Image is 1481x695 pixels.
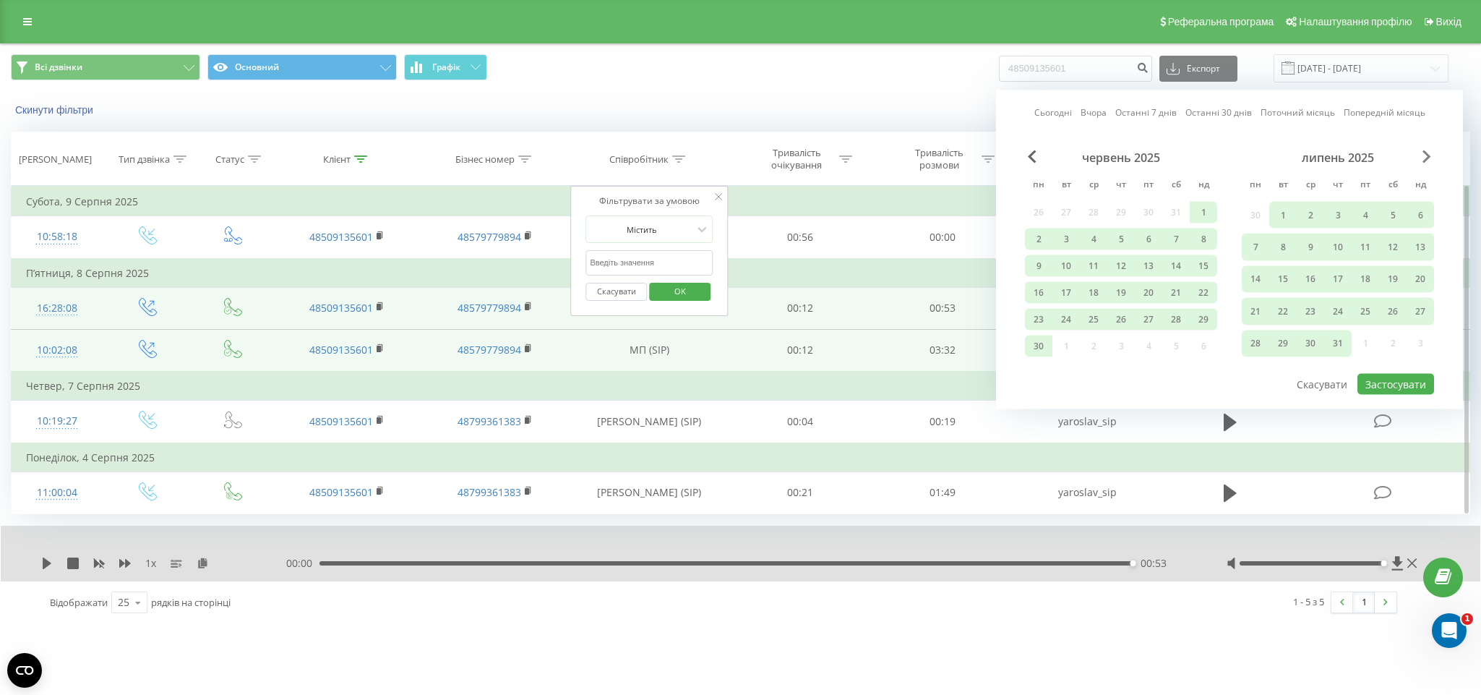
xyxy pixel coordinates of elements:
span: Всі дзвінки [35,61,82,73]
td: Voicemail [570,216,729,259]
div: 23 [1029,310,1048,329]
td: 03:32 [871,329,1013,372]
div: 4 [1084,230,1103,249]
div: липень 2025 [1242,150,1434,165]
div: пн 21 лип 2025 р. [1242,298,1269,325]
div: 19 [1383,270,1402,289]
div: пн 30 черв 2025 р. [1025,336,1052,357]
div: Тривалість очікування [758,147,836,171]
div: пн 7 лип 2025 р. [1242,234,1269,260]
button: Основний [207,54,397,80]
td: yaroslav_sip [1013,472,1162,513]
div: 19 [1112,283,1130,302]
abbr: субота [1382,175,1404,197]
a: Сьогодні [1034,106,1072,119]
div: нд 20 лип 2025 р. [1407,265,1434,292]
div: вт 3 черв 2025 р. [1052,229,1080,250]
div: вт 15 лип 2025 р. [1269,265,1297,292]
div: 11 [1356,238,1375,257]
button: Графік [404,54,487,80]
button: Всі дзвінки [11,54,200,80]
div: нд 13 лип 2025 р. [1407,234,1434,260]
input: Введіть значення [585,250,713,276]
span: Налаштування профілю [1299,16,1412,27]
a: 48579779894 [458,343,521,357]
button: OK [649,283,711,301]
div: сб 28 черв 2025 р. [1162,309,1190,331]
div: вт 1 лип 2025 р. [1269,202,1297,229]
div: чт 12 черв 2025 р. [1107,255,1135,277]
div: 15 [1194,257,1213,276]
div: чт 24 лип 2025 р. [1324,298,1352,325]
span: 00:53 [1141,556,1167,571]
div: 9 [1301,238,1320,257]
div: 14 [1246,270,1265,289]
div: вт 24 черв 2025 р. [1052,309,1080,331]
div: вт 17 черв 2025 р. [1052,282,1080,304]
div: 20 [1411,270,1430,289]
div: 12 [1383,238,1402,257]
div: Статус [215,153,244,166]
div: нд 6 лип 2025 р. [1407,202,1434,229]
a: 48799361383 [458,485,521,499]
div: 30 [1029,337,1048,356]
div: 30 [1301,334,1320,353]
div: 23 [1301,302,1320,320]
abbr: вівторок [1055,175,1077,197]
abbr: понеділок [1028,175,1049,197]
a: 48579779894 [458,301,521,315]
div: чт 17 лип 2025 р. [1324,265,1352,292]
div: 6 [1411,205,1430,224]
div: ср 2 лип 2025 р. [1297,202,1324,229]
div: чт 3 лип 2025 р. [1324,202,1352,229]
div: 3 [1328,205,1347,224]
div: сб 26 лип 2025 р. [1379,298,1407,325]
div: 26 [1383,302,1402,320]
div: 5 [1112,230,1130,249]
td: МП (SIP) [570,287,729,329]
div: 13 [1139,257,1158,276]
button: Open CMP widget [7,653,42,688]
td: 00:56 [729,216,871,259]
div: 21 [1167,283,1185,302]
div: 25 [1356,302,1375,320]
div: 4 [1356,205,1375,224]
td: 01:49 [871,472,1013,513]
div: 5 [1383,205,1402,224]
div: вт 29 лип 2025 р. [1269,330,1297,357]
div: чт 19 черв 2025 р. [1107,282,1135,304]
span: OK [660,280,700,302]
div: чт 5 черв 2025 р. [1107,229,1135,250]
abbr: четвер [1110,175,1132,197]
div: пт 20 черв 2025 р. [1135,282,1162,304]
div: нд 15 черв 2025 р. [1190,255,1217,277]
div: вт 22 лип 2025 р. [1269,298,1297,325]
div: нд 8 черв 2025 р. [1190,229,1217,250]
div: пт 27 черв 2025 р. [1135,309,1162,331]
div: 7 [1246,238,1265,257]
div: пн 23 черв 2025 р. [1025,309,1052,331]
div: 10 [1328,238,1347,257]
div: 16:28:08 [26,294,88,323]
div: сб 21 черв 2025 р. [1162,282,1190,304]
button: Застосувати [1357,374,1434,395]
div: 14 [1167,257,1185,276]
div: ср 16 лип 2025 р. [1297,265,1324,292]
div: пн 9 черв 2025 р. [1025,255,1052,277]
div: 11 [1084,257,1103,276]
a: 48509135601 [309,343,373,357]
td: 00:00 [871,216,1013,259]
div: 27 [1139,310,1158,329]
div: 17 [1057,283,1076,302]
div: 13 [1411,238,1430,257]
div: 10 [1057,257,1076,276]
abbr: середа [1300,175,1321,197]
div: Клієнт [323,153,351,166]
div: пт 4 лип 2025 р. [1352,202,1379,229]
span: 00:00 [286,556,319,571]
div: пт 13 черв 2025 р. [1135,255,1162,277]
div: 17 [1328,270,1347,289]
div: 28 [1167,310,1185,329]
td: yaroslav_sip [1013,401,1162,443]
div: сб 5 лип 2025 р. [1379,202,1407,229]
